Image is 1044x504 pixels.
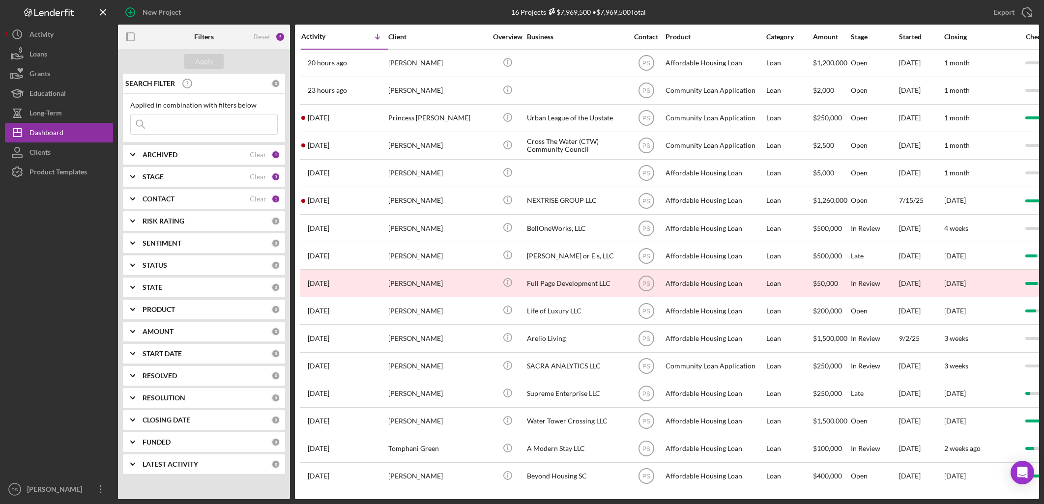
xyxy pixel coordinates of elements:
div: Affordable Housing Loan [666,188,764,214]
div: Loan [766,270,812,296]
div: [DATE] [899,408,943,434]
time: 2025-09-05 10:02 [308,252,329,260]
div: Loans [29,44,47,66]
div: Urban League of the Upstate [527,105,625,131]
div: [DATE] [899,381,943,407]
button: Grants [5,64,113,84]
button: Clients [5,142,113,162]
span: $1,500,000 [813,417,847,425]
b: SENTIMENT [143,239,181,247]
div: Arelio Living [527,325,625,351]
div: [PERSON_NAME] [388,50,487,76]
time: [DATE] [944,196,966,204]
div: Contact [628,33,665,41]
div: Started [899,33,943,41]
button: New Project [118,2,191,22]
div: [DATE] [899,160,943,186]
div: [DATE] [899,353,943,379]
div: 0 [271,438,280,447]
div: [PERSON_NAME] [388,353,487,379]
div: Affordable Housing Loan [666,463,764,489]
div: [PERSON_NAME] [388,160,487,186]
div: Loan [766,160,812,186]
div: Dashboard [29,123,63,145]
div: In Review [851,215,898,241]
div: Affordable Housing Loan [666,325,764,351]
button: Long-Term [5,103,113,123]
div: Community Loan Application [666,105,764,131]
b: CONTACT [143,195,174,203]
time: 2025-09-05 12:30 [308,224,329,232]
div: Clear [250,173,266,181]
div: In Review [851,353,898,379]
text: PS [642,418,650,425]
div: In Review [851,270,898,296]
div: Loan [766,408,812,434]
b: CLOSING DATE [143,416,190,424]
b: STATUS [143,261,167,269]
button: Loans [5,44,113,64]
time: 2025-09-22 19:03 [308,86,347,94]
text: PS [642,391,650,397]
b: SEARCH FILTER [125,80,175,87]
span: $2,500 [813,141,834,149]
time: 2025-08-27 16:57 [308,390,329,397]
time: [DATE] [944,252,966,260]
text: PS [642,115,650,122]
time: 3 weeks [944,362,968,370]
button: Activity [5,25,113,44]
div: [PERSON_NAME] [388,243,487,269]
div: [DATE] [899,463,943,489]
div: Affordable Housing Loan [666,215,764,241]
div: Community Loan Application [666,133,764,159]
div: 0 [271,261,280,270]
span: $1,200,000 [813,58,847,67]
div: Loan [766,188,812,214]
b: ARCHIVED [143,151,177,159]
div: Product [666,33,764,41]
button: Dashboard [5,123,113,142]
div: [PERSON_NAME] [388,78,487,104]
div: Late [851,381,898,407]
time: 2025-09-19 15:29 [308,141,329,149]
b: PRODUCT [143,306,175,313]
div: Open [851,298,898,324]
div: Open [851,50,898,76]
div: Closing [944,33,1018,41]
div: Apply [195,54,213,69]
text: PS [642,280,650,287]
div: Stage [851,33,898,41]
b: FUNDED [143,438,171,446]
text: PS [642,60,650,67]
div: [PERSON_NAME] [25,479,88,502]
div: 5 [275,32,285,42]
time: [DATE] [944,417,966,425]
div: Loan [766,215,812,241]
div: [DATE] [899,50,943,76]
div: 0 [271,327,280,336]
a: Educational [5,84,113,103]
div: Open [851,160,898,186]
button: Product Templates [5,162,113,182]
b: RISK RATING [143,217,184,225]
div: Princess [PERSON_NAME] [388,105,487,131]
text: PS [642,225,650,232]
text: PS [642,336,650,342]
div: [DATE] [899,78,943,104]
time: 2025-09-15 20:09 [308,196,329,204]
b: START DATE [143,350,182,358]
time: 2025-09-04 01:39 [308,307,329,315]
time: [DATE] [944,472,966,480]
div: Loan [766,133,812,159]
div: 0 [271,217,280,225]
div: 0 [271,239,280,248]
span: $250,000 [813,113,842,122]
div: [DATE] [899,243,943,269]
time: 2025-07-03 21:05 [308,472,329,480]
span: $2,000 [813,86,834,94]
text: PS [642,197,650,204]
div: Loan [766,436,812,462]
